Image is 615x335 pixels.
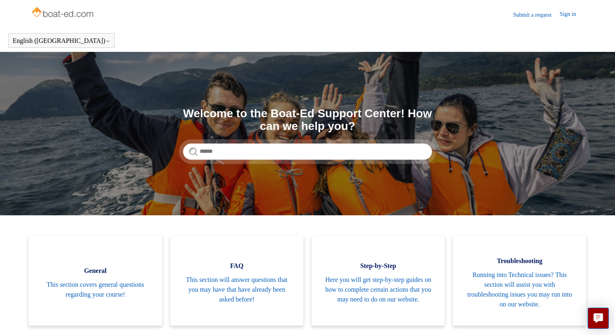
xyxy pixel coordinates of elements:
h1: Welcome to the Boat-Ed Support Center! How can we help you? [183,107,432,133]
img: Boat-Ed Help Center home page [31,5,96,21]
a: Submit a request [513,11,560,19]
a: General This section covers general questions regarding your course! [29,236,162,326]
span: Troubleshooting [465,256,574,266]
button: English ([GEOGRAPHIC_DATA]) [13,37,110,45]
span: This section covers general questions regarding your course! [41,280,149,299]
span: Here you will get step-by-step guides on how to complete certain actions that you may need to do ... [324,275,432,304]
span: FAQ [183,261,291,271]
input: Search [183,143,432,160]
span: Step-by-Step [324,261,432,271]
span: General [41,266,149,276]
button: Live chat [588,308,609,329]
span: This section will answer questions that you may have that have already been asked before! [183,275,291,304]
a: Sign in [560,10,584,20]
a: Troubleshooting Running into Technical issues? This section will assist you with troubleshooting ... [453,236,586,326]
a: Step-by-Step Here you will get step-by-step guides on how to complete certain actions that you ma... [312,236,445,326]
span: Running into Technical issues? This section will assist you with troubleshooting issues you may r... [465,270,574,309]
a: FAQ This section will answer questions that you may have that have already been asked before! [170,236,303,326]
